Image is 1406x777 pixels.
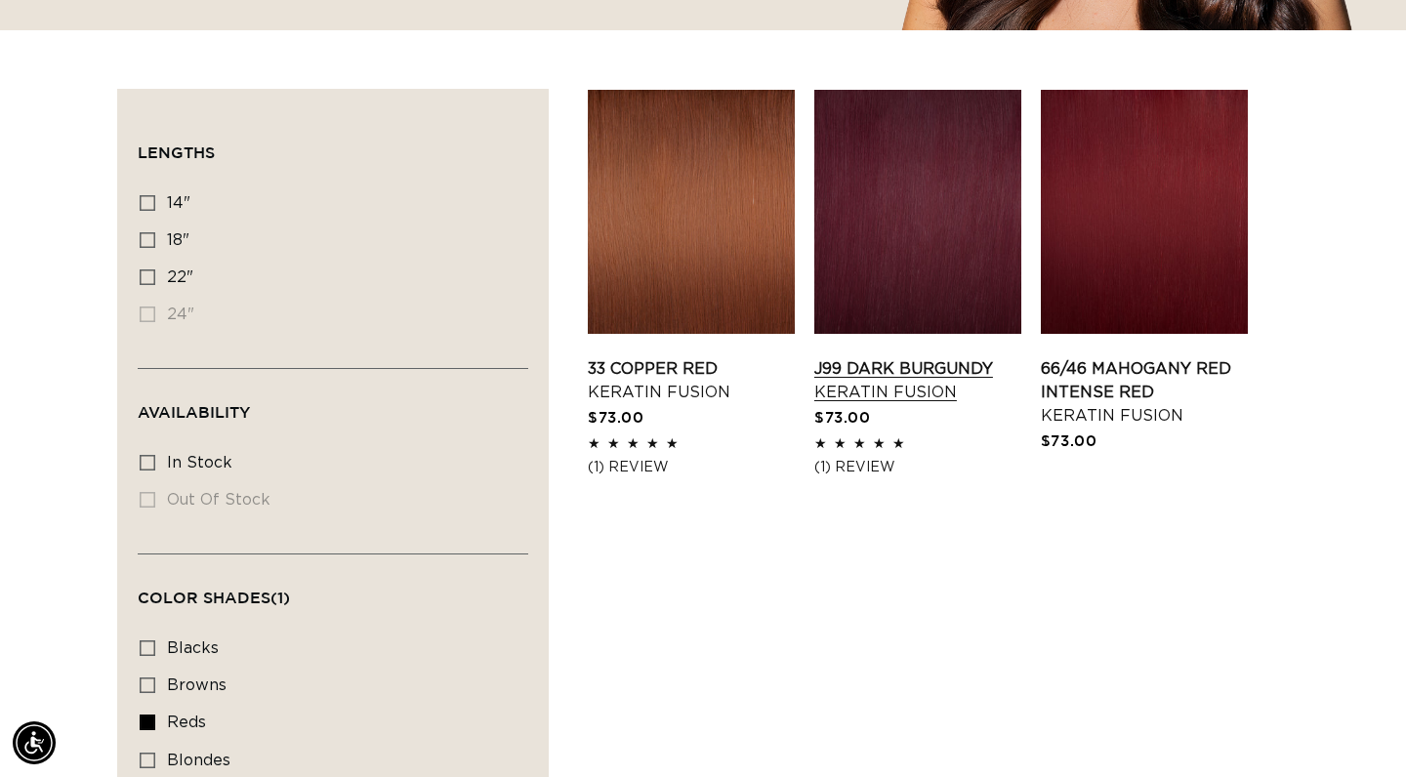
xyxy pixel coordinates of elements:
span: 18" [167,232,189,248]
span: (1) [270,589,290,606]
a: 66/46 Mahogany Red Intense Red Keratin Fusion [1041,357,1248,428]
summary: Availability (0 selected) [138,369,528,439]
summary: Color Shades (1 selected) [138,554,528,625]
span: reds [167,715,206,730]
span: blacks [167,640,219,656]
a: J99 Dark Burgundy Keratin Fusion [814,357,1021,404]
span: 14" [167,195,190,211]
div: Accessibility Menu [13,721,56,764]
span: blondes [167,753,230,768]
span: browns [167,677,227,693]
iframe: Chat Widget [1308,683,1406,777]
span: Availability [138,403,250,421]
span: In stock [167,455,232,470]
a: 33 Copper Red Keratin Fusion [588,357,795,404]
span: 22" [167,269,193,285]
summary: Lengths (0 selected) [138,109,528,180]
span: Lengths [138,143,215,161]
span: Color Shades [138,589,290,606]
